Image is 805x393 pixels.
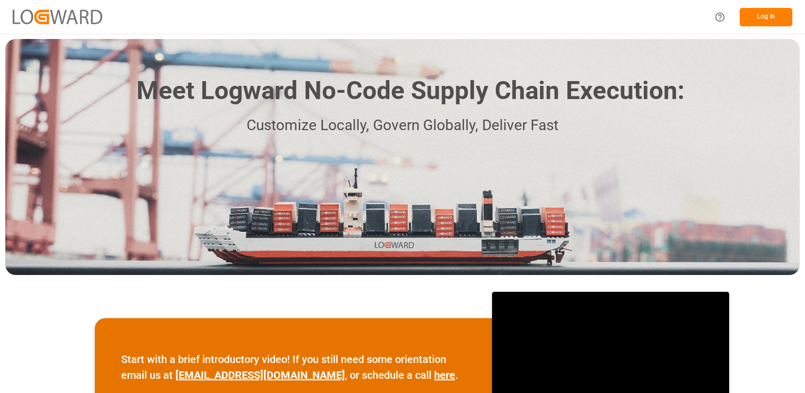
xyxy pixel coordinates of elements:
[708,5,732,29] button: Help Center
[136,72,684,110] h1: Meet Logward No-Code Supply Chain Execution:
[121,114,684,137] p: Customize Locally, Govern Globally, Deliver Fast
[121,351,466,383] p: Start with a brief introductory video! If you still need some orientation email us at , or schedu...
[175,369,345,381] a: [EMAIL_ADDRESS][DOMAIN_NAME]
[740,8,792,26] button: Log In
[434,369,455,381] a: here
[13,9,102,24] img: Logward_new_orange.png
